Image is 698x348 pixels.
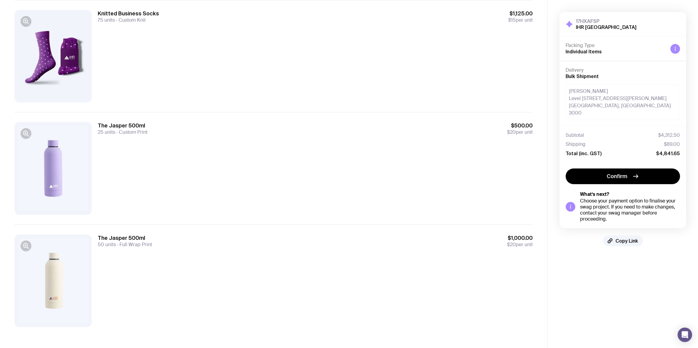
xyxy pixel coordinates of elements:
[603,235,643,246] button: Copy Link
[580,198,680,222] div: Choose your payment option to finalise your swag project. If you need to make changes, contact yo...
[658,132,680,138] span: $4,312.50
[566,168,680,184] button: Confirm
[98,17,115,23] span: 75 units
[576,18,636,24] h3: 17HXAF5P
[98,122,148,129] h3: The Jasper 500ml
[98,129,115,135] span: 25 units
[98,241,116,248] span: 50 units
[566,132,584,138] span: Subtotal
[580,191,680,197] h5: What’s next?
[576,24,636,30] h2: IHR [GEOGRAPHIC_DATA]
[507,129,533,135] span: per unit
[507,234,533,242] span: $1,000.00
[566,67,680,73] h4: Delivery
[677,328,692,342] div: Open Intercom Messenger
[115,17,146,23] span: Custom Knit
[507,241,516,248] span: $20
[566,141,585,147] span: Shipping
[607,173,627,180] span: Confirm
[116,241,152,248] span: Full Wrap Print
[615,238,638,244] span: Copy Link
[507,129,516,135] span: $20
[566,74,599,79] span: Bulk Shipment
[98,10,159,17] h3: Knitted Business Socks
[508,17,516,23] span: $15
[664,141,680,147] span: $89.00
[566,42,665,49] h4: Packing Type
[507,122,533,129] span: $500.00
[507,242,533,248] span: per unit
[566,49,602,54] span: Individual Items
[566,84,680,120] div: [PERSON_NAME] Level [STREET_ADDRESS][PERSON_NAME] [GEOGRAPHIC_DATA], [GEOGRAPHIC_DATA] 3000
[508,10,533,17] span: $1,125.00
[98,234,152,242] h3: The Jasper 500ml
[656,150,680,156] span: $4,841.65
[115,129,148,135] span: Custom Print
[566,150,601,156] span: Total (inc. GST)
[508,17,533,23] span: per unit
